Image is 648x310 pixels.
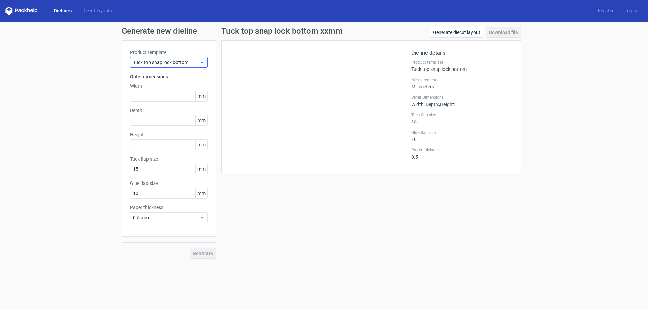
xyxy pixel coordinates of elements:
div: Tuck top snap lock bottom [411,60,513,72]
div: Millimeters [411,77,513,89]
label: Outer Dimensions [411,95,513,100]
label: Glue flap size [130,180,208,187]
h1: Tuck top snap lock bottom xxmm [221,27,343,35]
span: 0.5 mm [133,214,199,221]
span: Tuck top snap lock bottom [133,59,199,66]
span: mm [195,188,207,198]
div: 10 [411,130,513,142]
span: mm [195,115,207,125]
span: , Height : [439,102,455,107]
div: 0.5 [411,147,513,160]
span: mm [195,91,207,101]
label: Paper thickness [130,204,208,211]
span: mm [195,140,207,150]
label: Height [130,131,208,138]
h3: Outer dimensions [130,73,208,80]
a: Generate diecut layout [430,27,483,38]
label: Paper thickness [411,147,513,153]
label: Product template [130,49,208,56]
a: Diecut layouts [77,7,117,14]
a: Register [591,7,619,14]
label: Tuck flap size [130,156,208,162]
span: Width : [411,102,425,107]
label: Measurements [411,77,513,83]
label: Glue flap size [411,130,513,135]
label: Width [130,83,208,89]
label: Tuck flap size [411,112,513,118]
label: Product template [411,60,513,65]
a: Dielines [49,7,77,14]
span: mm [195,164,207,174]
div: 15 [411,112,513,124]
a: Log in [619,7,643,14]
h1: Generate new dieline [122,27,526,35]
label: Depth [130,107,208,114]
h2: Dieline details [411,49,513,57]
span: , Depth : [425,102,439,107]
